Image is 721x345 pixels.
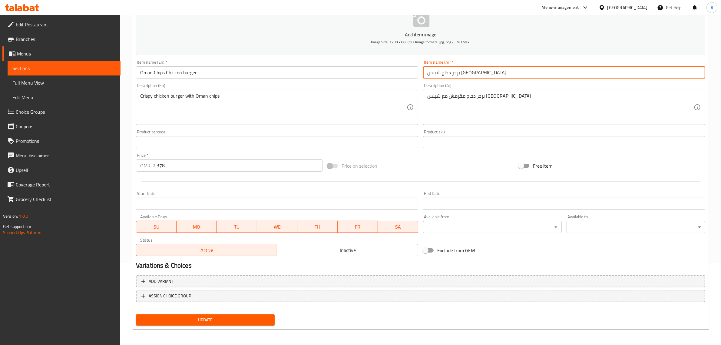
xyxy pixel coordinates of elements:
[338,221,378,233] button: FR
[153,159,322,172] input: Please enter price
[3,212,18,220] span: Version:
[16,181,116,188] span: Coverage Report
[16,137,116,145] span: Promotions
[177,221,217,233] button: MO
[711,4,713,11] span: A
[140,162,150,169] p: OMR
[136,66,418,79] input: Enter name En
[260,223,295,231] span: WE
[423,221,562,233] div: ​
[149,278,173,285] span: Add variant
[8,75,121,90] a: Full Menu View
[342,162,377,169] span: Price on selection
[3,223,31,230] span: Get support on:
[136,244,277,256] button: Active
[16,123,116,130] span: Coupons
[2,134,121,148] a: Promotions
[17,50,116,57] span: Menus
[2,163,121,177] a: Upsell
[179,223,214,231] span: MO
[380,223,416,231] span: SA
[2,119,121,134] a: Coupons
[16,196,116,203] span: Grocery Checklist
[2,105,121,119] a: Choice Groups
[136,136,418,148] input: Please enter product barcode
[145,31,696,38] p: Add item image
[378,221,418,233] button: SA
[16,35,116,43] span: Branches
[12,79,116,86] span: Full Menu View
[607,4,647,11] div: [GEOGRAPHIC_DATA]
[219,223,255,231] span: TU
[340,223,375,231] span: FR
[3,229,41,236] a: Support.OpsPlatform
[542,4,579,11] div: Menu-management
[16,152,116,159] span: Menu disclaimer
[136,314,275,326] button: Update
[8,61,121,75] a: Sections
[423,66,705,79] input: Enter name Ar
[533,162,552,169] span: Free item
[136,221,177,233] button: SU
[2,46,121,61] a: Menus
[427,93,694,122] textarea: برجر دجاج مقرمش مع شيبس [GEOGRAPHIC_DATA]
[149,292,191,300] span: ASSIGN CHOICE GROUP
[140,93,407,122] textarea: Crispy chicken burger with Oman chips
[423,136,705,148] input: Please enter product sku
[437,247,475,254] span: Exclude from GEM
[371,39,470,45] span: Image Size: 1200 x 800 px / Image formats: jpg, png / 5MB Max.
[277,244,418,256] button: Inactive
[300,223,335,231] span: TH
[141,316,270,324] span: Update
[19,212,28,220] span: 1.0.0
[136,261,705,270] h2: Variations & Choices
[2,148,121,163] a: Menu disclaimer
[567,221,705,233] div: ​
[136,275,705,288] button: Add variant
[297,221,338,233] button: TH
[139,223,174,231] span: SU
[12,94,116,101] span: Edit Menu
[2,17,121,32] a: Edit Restaurant
[12,65,116,72] span: Sections
[136,290,705,302] button: ASSIGN CHOICE GROUP
[16,21,116,28] span: Edit Restaurant
[217,221,257,233] button: TU
[257,221,297,233] button: WE
[139,246,275,255] span: Active
[2,177,121,192] a: Coverage Report
[16,108,116,116] span: Choice Groups
[279,246,416,255] span: Inactive
[8,90,121,105] a: Edit Menu
[2,32,121,46] a: Branches
[16,166,116,174] span: Upsell
[2,192,121,206] a: Grocery Checklist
